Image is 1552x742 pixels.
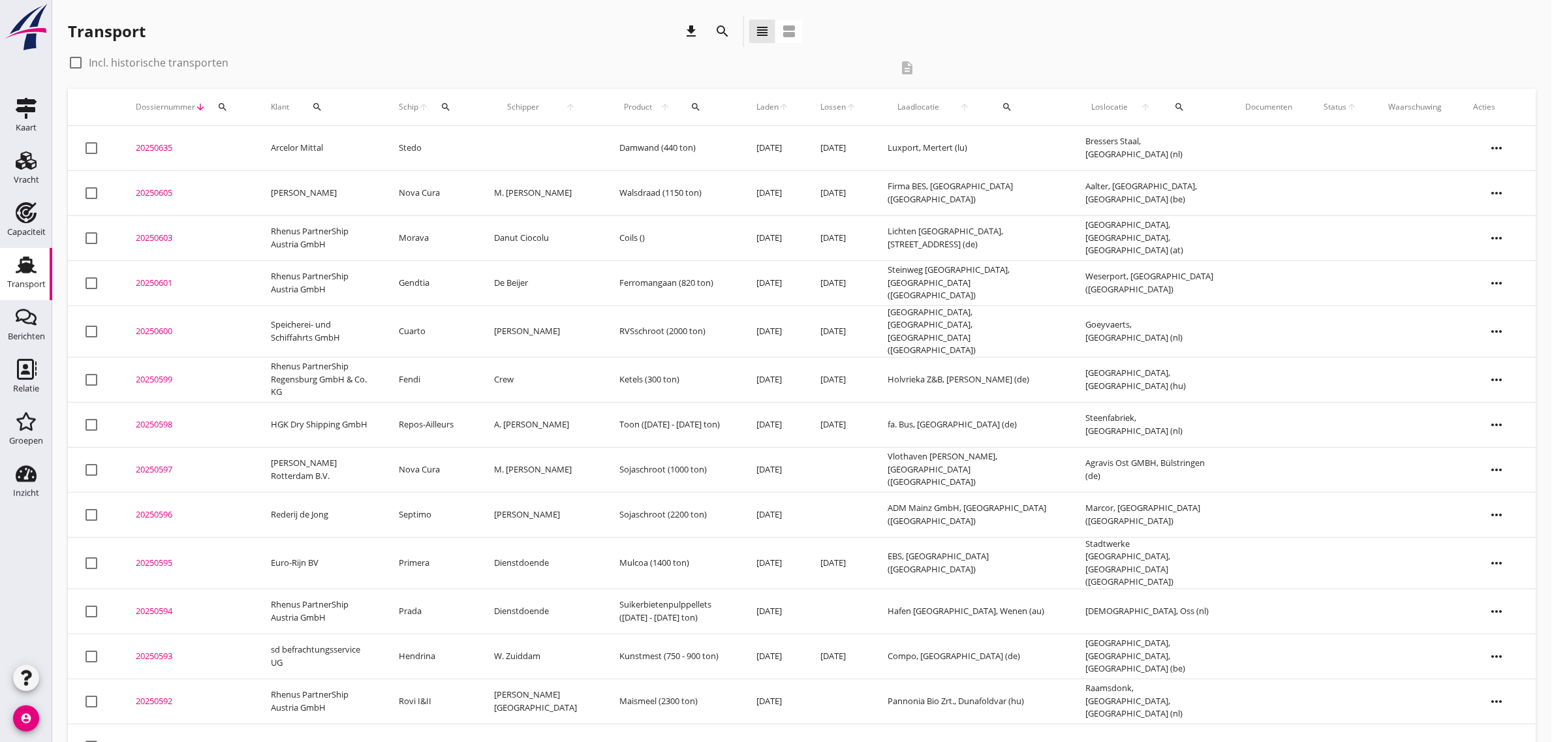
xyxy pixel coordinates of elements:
[384,215,479,260] td: Morava
[691,102,701,112] i: search
[136,695,240,708] div: 20250592
[805,305,872,357] td: [DATE]
[715,23,730,39] i: search
[384,447,479,492] td: Nova Cura
[479,215,604,260] td: Danut Ciocolu
[271,91,368,123] div: Klant
[741,492,805,537] td: [DATE]
[479,447,604,492] td: M. [PERSON_NAME]
[656,102,675,112] i: arrow_upward
[384,260,479,305] td: Gendtia
[604,260,741,305] td: Ferromangaan (820 ton)
[1479,313,1515,350] i: more_horiz
[604,170,741,215] td: Walsdraad (1150 ton)
[1479,265,1515,301] i: more_horiz
[741,126,805,171] td: [DATE]
[872,589,1070,634] td: Hafen [GEOGRAPHIC_DATA], Wenen (au)
[754,23,770,39] i: view_headline
[13,384,39,393] div: Relatie
[384,679,479,724] td: Rovi I&II
[1479,407,1515,443] i: more_horiz
[552,102,589,112] i: arrow_upward
[419,102,429,112] i: arrow_upward
[604,215,741,260] td: Coils ()
[1389,101,1442,113] div: Waarschuwing
[1479,545,1515,581] i: more_horiz
[136,187,240,200] div: 20250605
[136,142,240,155] div: 20250635
[136,508,240,521] div: 20250596
[1070,589,1230,634] td: [DEMOGRAPHIC_DATA], Oss (nl)
[888,101,950,113] span: Laadlocatie
[312,102,322,112] i: search
[1479,638,1515,675] i: more_horiz
[13,705,39,732] i: account_circle
[1070,634,1230,679] td: [GEOGRAPHIC_DATA], [GEOGRAPHIC_DATA], [GEOGRAPHIC_DATA] (be)
[255,447,384,492] td: [PERSON_NAME] Rotterdam B.V.
[741,260,805,305] td: [DATE]
[1070,170,1230,215] td: Aalter, [GEOGRAPHIC_DATA], [GEOGRAPHIC_DATA] (be)
[805,260,872,305] td: [DATE]
[384,492,479,537] td: Septimo
[805,126,872,171] td: [DATE]
[136,650,240,663] div: 20250593
[136,418,240,431] div: 20250598
[741,305,805,357] td: [DATE]
[604,357,741,402] td: Ketels (300 ton)
[479,357,604,402] td: Crew
[8,332,45,341] div: Berichten
[1070,679,1230,724] td: Raamsdonk, [GEOGRAPHIC_DATA], [GEOGRAPHIC_DATA] (nl)
[604,679,741,724] td: Maismeel (2300 ton)
[255,492,384,537] td: Rederij de Jong
[479,402,604,447] td: A. [PERSON_NAME]
[741,634,805,679] td: [DATE]
[217,102,228,112] i: search
[479,537,604,589] td: Dienstdoende
[741,679,805,724] td: [DATE]
[255,537,384,589] td: Euro-Rijn BV
[1086,101,1134,113] span: Loslocatie
[1070,305,1230,357] td: Goeyvaerts, [GEOGRAPHIC_DATA] (nl)
[384,402,479,447] td: Repos-Ailleurs
[479,589,604,634] td: Dienstdoende
[741,447,805,492] td: [DATE]
[384,537,479,589] td: Primera
[255,357,384,402] td: Rhenus PartnerShip Regensburg GmbH & Co. KG
[195,102,206,112] i: arrow_downward
[604,402,741,447] td: Toon ([DATE] - [DATE] ton)
[872,537,1070,589] td: EBS, [GEOGRAPHIC_DATA] ([GEOGRAPHIC_DATA])
[136,463,240,476] div: 20250597
[1070,537,1230,589] td: Stadtwerke [GEOGRAPHIC_DATA], [GEOGRAPHIC_DATA] ([GEOGRAPHIC_DATA])
[604,447,741,492] td: Sojaschroot (1000 ton)
[604,126,741,171] td: Damwand (440 ton)
[1134,102,1156,112] i: arrow_upward
[741,402,805,447] td: [DATE]
[384,634,479,679] td: Hendrina
[604,492,741,537] td: Sojaschroot (2200 ton)
[872,679,1070,724] td: Pannonia Bio Zrt., Dunafoldvar (hu)
[1479,362,1515,398] i: more_horiz
[872,215,1070,260] td: Lichten [GEOGRAPHIC_DATA], [STREET_ADDRESS] (de)
[1070,126,1230,171] td: Bressers Staal, [GEOGRAPHIC_DATA] (nl)
[872,305,1070,357] td: [GEOGRAPHIC_DATA], [GEOGRAPHIC_DATA], [GEOGRAPHIC_DATA] ([GEOGRAPHIC_DATA])
[1479,683,1515,720] i: more_horiz
[950,102,980,112] i: arrow_upward
[479,260,604,305] td: De Beijer
[1175,102,1185,112] i: search
[620,101,657,113] span: Product
[1002,102,1012,112] i: search
[384,305,479,357] td: Cuarto
[1474,101,1521,113] div: Acties
[872,126,1070,171] td: Luxport, Mertert (lu)
[384,589,479,634] td: Prada
[384,357,479,402] td: Fendi
[604,305,741,357] td: RVSschroot (2000 ton)
[1070,492,1230,537] td: Marcor, [GEOGRAPHIC_DATA] ([GEOGRAPHIC_DATA])
[805,170,872,215] td: [DATE]
[3,3,50,52] img: logo-small.a267ee39.svg
[1479,130,1515,166] i: more_horiz
[741,170,805,215] td: [DATE]
[136,277,240,290] div: 20250601
[479,492,604,537] td: [PERSON_NAME]
[805,634,872,679] td: [DATE]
